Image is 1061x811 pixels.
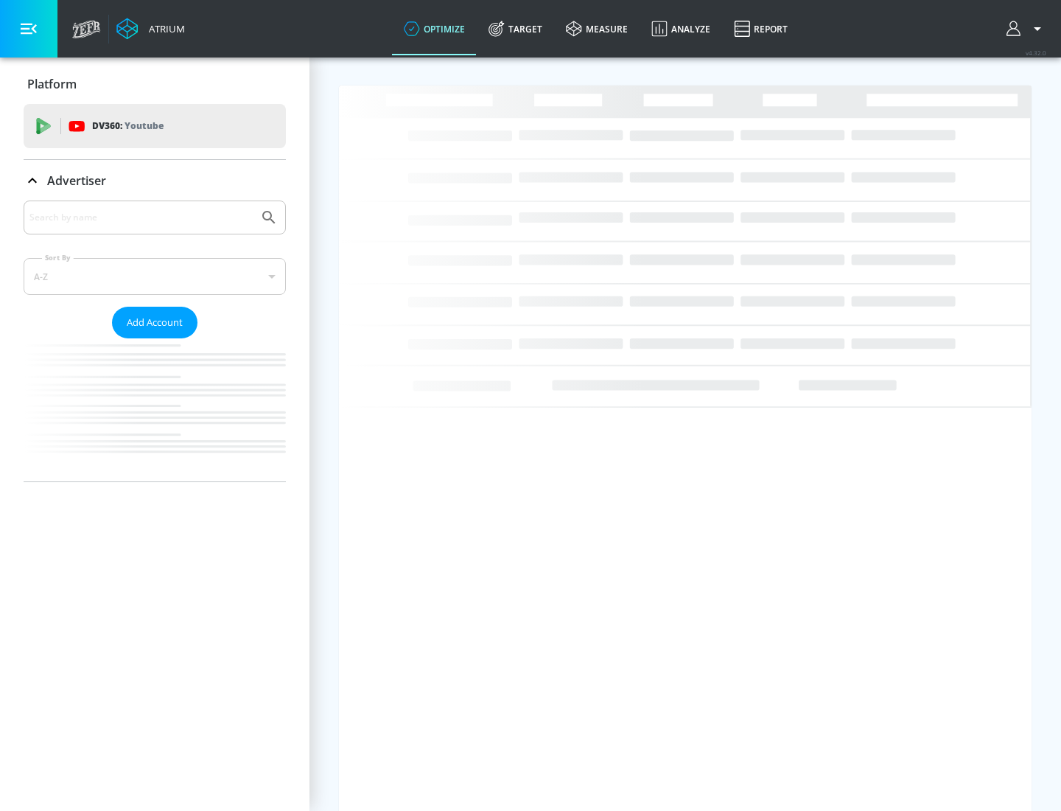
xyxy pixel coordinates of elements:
[554,2,640,55] a: measure
[143,22,185,35] div: Atrium
[477,2,554,55] a: Target
[24,258,286,295] div: A-Z
[47,173,106,189] p: Advertiser
[1026,49,1046,57] span: v 4.32.0
[24,160,286,201] div: Advertiser
[29,208,253,227] input: Search by name
[24,104,286,148] div: DV360: Youtube
[42,253,74,262] label: Sort By
[116,18,185,40] a: Atrium
[92,118,164,134] p: DV360:
[24,338,286,481] nav: list of Advertiser
[127,314,183,331] span: Add Account
[125,118,164,133] p: Youtube
[24,63,286,105] div: Platform
[640,2,722,55] a: Analyze
[392,2,477,55] a: optimize
[112,307,197,338] button: Add Account
[27,76,77,92] p: Platform
[24,201,286,481] div: Advertiser
[722,2,799,55] a: Report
